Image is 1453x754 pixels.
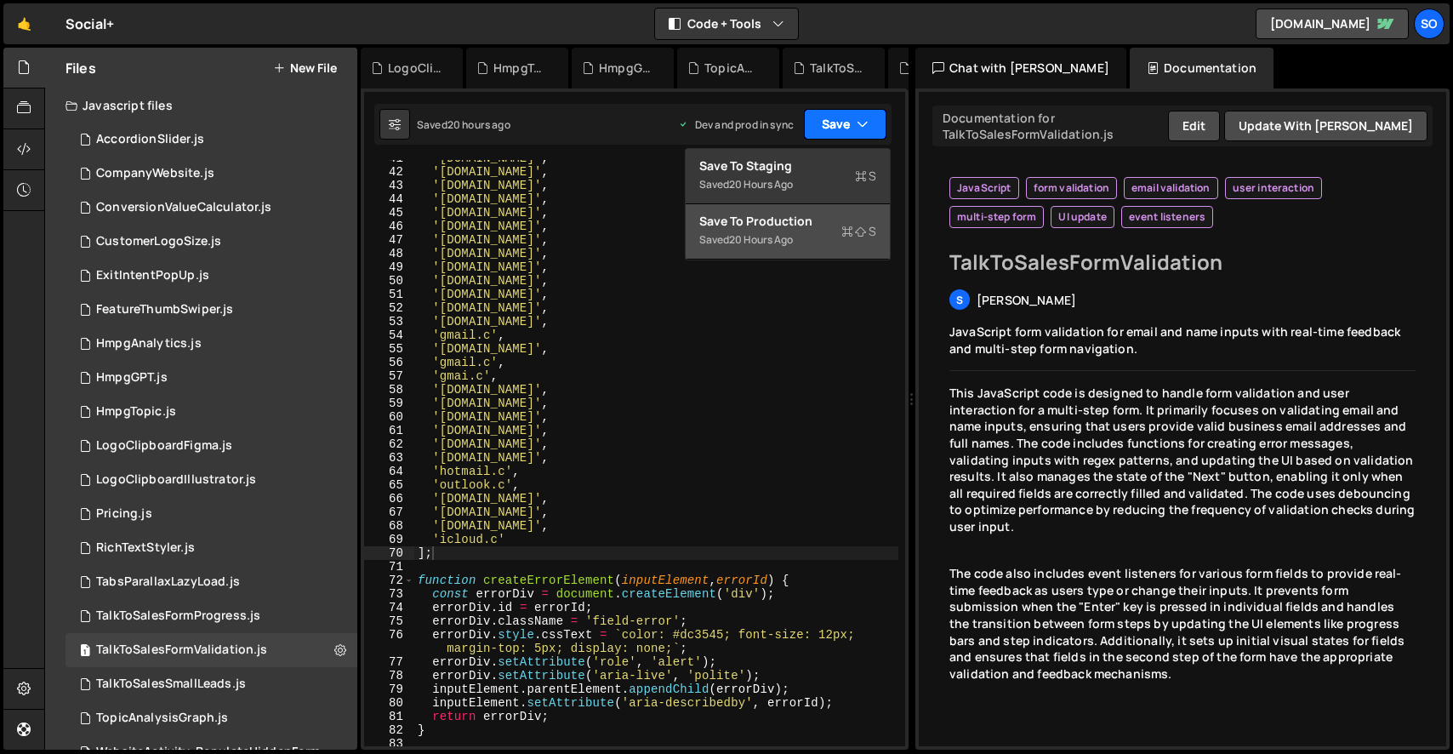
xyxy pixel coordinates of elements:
[364,628,414,655] div: 76
[364,437,414,451] div: 62
[273,61,337,75] button: New File
[949,385,1416,534] p: This JavaScript code is designed to handle form validation and user interaction for a multi-step ...
[729,232,793,247] div: 20 hours ago
[364,492,414,506] div: 66
[66,14,114,34] div: Social+
[388,60,442,77] div: LogoClipboardIllustrator.js
[364,369,414,383] div: 57
[96,643,267,658] div: TalkToSalesFormValidation.js
[364,465,414,478] div: 64
[96,506,152,522] div: Pricing.js
[810,60,864,77] div: TalkToSalesFormProgress.js
[364,328,414,342] div: 54
[364,397,414,410] div: 59
[678,117,794,132] div: Dev and prod in sync
[364,696,414,710] div: 80
[364,737,414,751] div: 83
[96,711,228,726] div: TopicAnalysisGraph.js
[66,395,357,429] div: 15116/41820.js
[96,540,195,556] div: RichTextStyler.js
[655,9,798,39] button: Code + Tools
[96,302,233,317] div: FeatureThumbSwiper.js
[364,301,414,315] div: 52
[364,383,414,397] div: 58
[66,259,357,293] div: 15116/40766.js
[364,614,414,628] div: 75
[364,424,414,437] div: 61
[364,260,414,274] div: 49
[66,123,357,157] div: 15116/41115.js
[1168,111,1220,141] button: Edit
[364,233,414,247] div: 47
[364,560,414,574] div: 71
[364,315,414,328] div: 53
[686,204,890,260] button: Save to ProductionS Saved20 hours ago
[1130,48,1274,89] div: Documentation
[855,168,876,185] span: S
[364,669,414,683] div: 78
[1131,181,1211,195] span: email validation
[699,174,876,195] div: Saved
[66,327,357,361] div: 15116/40702.js
[364,723,414,737] div: 82
[364,533,414,546] div: 69
[364,478,414,492] div: 65
[66,633,357,667] div: 15116/40952.js
[493,60,548,77] div: HmpgTopic.js
[949,248,1416,276] h2: TalkToSalesFormValidation
[937,110,1168,142] div: Documentation for TalkToSalesFormValidation.js
[977,292,1076,308] span: [PERSON_NAME]
[1256,9,1409,39] a: [DOMAIN_NAME]
[66,191,357,225] div: 15116/40946.js
[96,574,240,590] div: TabsParallaxLazyLoad.js
[599,60,653,77] div: HmpgGPT.js
[417,117,510,132] div: Saved
[1414,9,1444,39] a: So
[66,531,357,565] div: 15116/40695.js
[3,3,45,44] a: 🤙
[364,710,414,723] div: 81
[364,288,414,301] div: 51
[364,342,414,356] div: 55
[66,497,357,531] div: 15116/40643.js
[66,361,357,395] div: 15116/41430.js
[66,463,357,497] div: 15116/42838.js
[364,247,414,260] div: 48
[96,132,204,147] div: AccordionSlider.js
[96,166,214,181] div: CompanyWebsite.js
[364,451,414,465] div: 63
[96,200,271,215] div: ConversionValueCalculator.js
[699,157,876,174] div: Save to Staging
[447,117,510,132] div: 20 hours ago
[66,667,357,701] div: 15116/40948.js
[96,472,256,488] div: LogoClipboardIllustrator.js
[364,506,414,519] div: 67
[66,157,357,191] div: 15116/40349.js
[686,149,890,204] button: Save to StagingS Saved20 hours ago
[949,323,1400,357] span: JavaScript form validation for email and name inputs with real-time feedback and multi-step form ...
[45,89,357,123] div: Javascript files
[96,336,202,351] div: HmpgAnalytics.js
[364,519,414,533] div: 68
[364,683,414,696] div: 79
[96,438,232,454] div: LogoClipboardFigma.js
[956,293,963,307] span: S
[364,274,414,288] div: 50
[704,60,759,77] div: TopicAnalysisGraph.js
[957,181,1011,195] span: JavaScript
[66,293,357,327] div: 15116/40701.js
[96,404,176,420] div: HmpgTopic.js
[66,225,357,259] div: 15116/40353.js
[364,192,414,206] div: 44
[364,179,414,192] div: 43
[66,701,357,735] div: 15116/41400.js
[66,429,357,463] : 15116/40336.js
[699,230,876,250] div: Saved
[364,655,414,669] div: 77
[80,645,90,659] span: 1
[66,565,357,599] div: 15116/39536.js
[957,210,1036,224] span: multi-step form
[699,213,876,230] div: Save to Production
[96,370,168,386] div: HmpgGPT.js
